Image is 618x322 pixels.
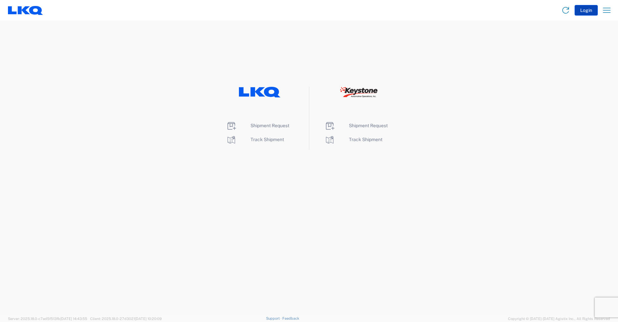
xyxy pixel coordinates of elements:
a: Track Shipment [324,137,382,142]
a: Shipment Request [226,123,289,128]
span: Client: 2025.18.0-27d3021 [90,317,162,321]
span: Copyright © [DATE]-[DATE] Agistix Inc., All Rights Reserved [508,316,610,322]
button: Login [575,5,598,16]
a: Support [266,316,283,320]
a: Shipment Request [324,123,388,128]
span: Track Shipment [349,137,382,142]
span: Shipment Request [251,123,289,128]
a: Feedback [282,316,299,320]
span: [DATE] 10:20:09 [135,317,162,321]
span: [DATE] 14:43:55 [60,317,87,321]
span: Server: 2025.18.0-c7ad5f513fb [8,317,87,321]
span: Shipment Request [349,123,388,128]
a: Track Shipment [226,137,284,142]
span: Track Shipment [251,137,284,142]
